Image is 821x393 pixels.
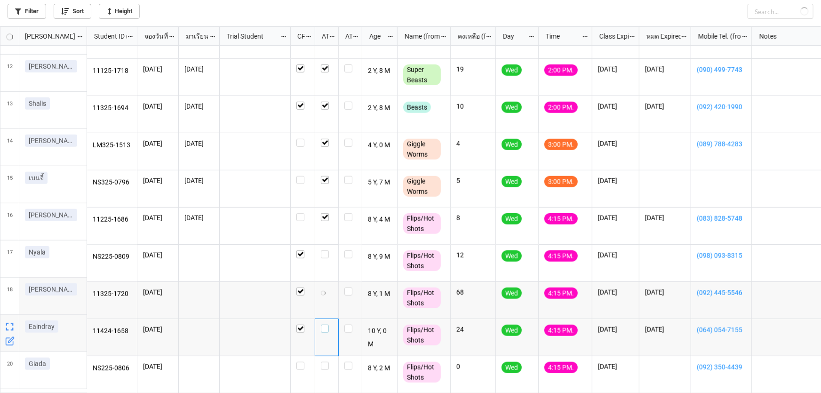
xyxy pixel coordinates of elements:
p: 5 Y, 7 M [368,176,392,189]
p: [DATE] [143,139,173,148]
span: 12 [7,55,13,91]
p: 4 [456,139,490,148]
span: 13 [7,92,13,128]
div: Wed [502,139,522,150]
div: Flips/Hot Shots [403,325,441,345]
p: [DATE] [143,213,173,223]
div: Giggle Worms [403,176,441,197]
p: NS225-0806 [93,362,132,375]
p: [PERSON_NAME] [29,210,73,220]
div: CF [292,31,305,41]
p: 5 [456,176,490,185]
div: Day [497,31,528,41]
div: มาเรียน [180,31,210,41]
div: 3:00 PM. [544,139,578,150]
div: Flips/Hot Shots [403,250,441,271]
div: Super Beasts [403,64,441,85]
a: (092) 420-1990 [697,102,746,112]
p: [DATE] [598,176,633,185]
div: Wed [502,102,522,113]
p: [DATE] [143,288,173,297]
p: 68 [456,288,490,297]
a: (089) 788-4283 [697,139,746,149]
p: [PERSON_NAME] [29,62,73,71]
p: 11225-1686 [93,213,132,226]
p: เบนจี้ [29,173,44,183]
a: (092) 445-5546 [697,288,746,298]
p: [DATE] [598,325,633,334]
p: [DATE] [143,362,173,371]
a: Height [99,4,140,19]
p: [PERSON_NAME] [29,285,73,294]
div: 4:15 PM. [544,288,578,299]
div: Flips/Hot Shots [403,362,441,383]
div: หมด Expired date (from [PERSON_NAME] Name) [641,31,681,41]
div: Flips/Hot Shots [403,213,441,234]
p: 10 [456,102,490,111]
div: Name (from Class) [399,31,440,41]
div: Trial Student [221,31,280,41]
p: Shalis [29,99,46,108]
div: Wed [502,213,522,225]
p: 0 [456,362,490,371]
p: 11125-1718 [93,64,132,78]
p: [DATE] [184,176,214,185]
p: 11325-1720 [93,288,132,301]
div: Class Expiration [594,31,629,41]
div: 4:15 PM. [544,250,578,262]
p: 2 Y, 8 M [368,102,392,115]
p: [DATE] [598,288,633,297]
p: 12 [456,250,490,260]
a: (090) 499-7743 [697,64,746,75]
div: 3:00 PM. [544,176,578,187]
p: 24 [456,325,490,334]
span: 20 [7,352,13,389]
p: 2 Y, 8 M [368,64,392,78]
div: 2:00 PM. [544,64,578,76]
p: 10 Y, 0 M [368,325,392,350]
p: [DATE] [645,64,685,74]
p: [DATE] [645,213,685,223]
p: 4 Y, 0 M [368,139,392,152]
div: Wed [502,288,522,299]
div: Wed [502,325,522,336]
p: [DATE] [184,139,214,148]
span: 14 [7,129,13,166]
div: 2:00 PM. [544,102,578,113]
div: [PERSON_NAME] Name [19,31,77,41]
p: 11424-1658 [93,325,132,338]
p: LM325-1513 [93,139,132,152]
p: Eaindray [29,322,55,331]
span: 16 [7,203,13,240]
div: Giggle Worms [403,139,441,160]
div: grid [0,27,87,46]
p: [PERSON_NAME] [29,136,73,145]
p: [DATE] [598,139,633,148]
p: 8 Y, 9 M [368,250,392,264]
p: Giada [29,359,46,369]
div: Time [540,31,582,41]
div: 4:15 PM. [544,325,578,336]
p: 19 [456,64,490,74]
div: ATK [340,31,353,41]
p: [DATE] [143,250,173,260]
a: (064) 054-7155 [697,325,746,335]
a: Sort [54,4,91,19]
div: Student ID (from [PERSON_NAME] Name) [88,31,127,41]
p: [DATE] [598,64,633,74]
div: จองวันที่ [139,31,169,41]
p: NS225-0809 [93,250,132,264]
p: [DATE] [645,102,685,111]
p: 11325-1694 [93,102,132,115]
a: (083) 828-5748 [697,213,746,224]
p: [DATE] [645,288,685,297]
div: Wed [502,362,522,373]
p: 8 Y, 1 M [368,288,392,301]
div: Wed [502,250,522,262]
div: ATT [316,31,329,41]
div: คงเหลือ (from Nick Name) [452,31,486,41]
span: 15 [7,166,13,203]
div: 4:15 PM. [544,362,578,373]
div: Flips/Hot Shots [403,288,441,308]
p: [DATE] [645,325,685,334]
